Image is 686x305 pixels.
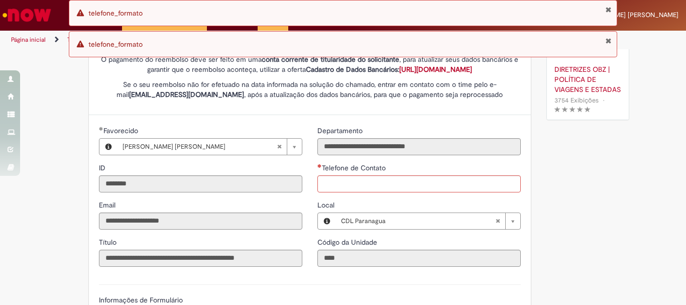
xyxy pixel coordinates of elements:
[103,126,140,135] span: Necessários - Favorecido
[272,139,287,155] abbr: Limpar campo Favorecido
[67,36,121,44] a: Todos os Catálogos
[341,213,495,229] span: CDL Paranagua
[8,31,450,49] ul: Trilhas de página
[99,79,521,99] p: Se o seu reembolso não for efetuado na data informada na solução do chamado, entrar em contato co...
[262,55,399,64] strong: conta corrente de titularidade do solicitante
[306,65,472,74] strong: Cadastro de Dados Bancários:
[399,65,472,74] a: [URL][DOMAIN_NAME]
[99,54,521,74] p: O pagamento do reembolso deve ser feito em uma , para atualizar seus dados bancários e garantir q...
[322,163,388,172] span: Telefone de Contato
[99,250,302,267] input: Título
[99,238,119,247] span: Somente leitura - Título
[11,36,46,44] a: Página inicial
[317,126,365,135] span: Somente leitura - Departamento
[336,213,520,229] a: CDL ParanaguaLimpar campo Local
[317,175,521,192] input: Telefone de Contato
[99,163,107,173] label: Somente leitura - ID
[605,37,612,45] button: Fechar Notificação
[123,139,277,155] span: [PERSON_NAME] [PERSON_NAME]
[317,237,379,247] label: Somente leitura - Código da Unidade
[554,64,621,94] a: DIRETRIZES OBZ | POLÍTICA DE VIAGENS E ESTADAS
[88,9,143,18] span: telefone_formato
[317,138,521,155] input: Departamento
[99,163,107,172] span: Somente leitura - ID
[554,96,599,105] span: 3754 Exibições
[99,200,118,210] label: Somente leitura - Email
[99,175,302,192] input: ID
[99,237,119,247] label: Somente leitura - Título
[99,127,103,131] span: Obrigatório Preenchido
[88,40,143,49] span: telefone_formato
[318,213,336,229] button: Local, Visualizar este registro CDL Paranagua
[317,238,379,247] span: Somente leitura - Código da Unidade
[317,126,365,136] label: Somente leitura - Departamento
[1,5,53,25] img: ServiceNow
[129,90,244,99] strong: [EMAIL_ADDRESS][DOMAIN_NAME]
[317,164,322,168] span: Necessários
[118,139,302,155] a: [PERSON_NAME] [PERSON_NAME]Limpar campo Favorecido
[490,213,505,229] abbr: Limpar campo Local
[317,250,521,267] input: Código da Unidade
[575,11,678,19] span: [PERSON_NAME] [PERSON_NAME]
[99,295,183,304] label: Informações de Formulário
[601,93,607,107] span: •
[605,6,612,14] button: Fechar Notificação
[317,200,336,210] span: Local
[99,139,118,155] button: Favorecido, Visualizar este registro Maria Helena Skroch De Souza
[99,213,302,230] input: Email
